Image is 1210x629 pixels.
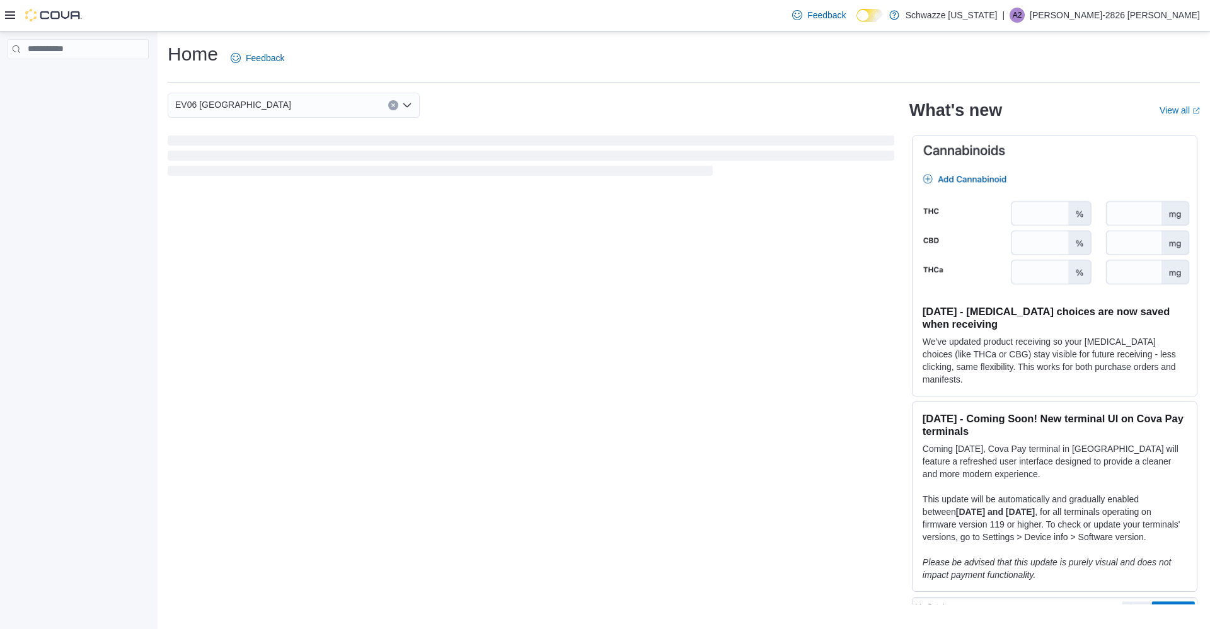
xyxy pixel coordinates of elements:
[388,100,398,110] button: Clear input
[25,9,82,21] img: Cova
[923,493,1187,543] p: This update will be automatically and gradually enabled between , for all terminals operating on ...
[856,22,857,23] span: Dark Mode
[923,335,1187,386] p: We've updated product receiving so your [MEDICAL_DATA] choices (like THCa or CBG) stay visible fo...
[8,62,149,92] nav: Complex example
[906,8,998,23] p: Schwazze [US_STATE]
[923,305,1187,330] h3: [DATE] - [MEDICAL_DATA] choices are now saved when receiving
[226,45,289,71] a: Feedback
[175,97,291,112] span: EV06 [GEOGRAPHIC_DATA]
[1030,8,1200,23] p: [PERSON_NAME]-2826 [PERSON_NAME]
[1002,8,1005,23] p: |
[1013,8,1022,23] span: A2
[246,52,284,64] span: Feedback
[923,442,1187,480] p: Coming [DATE], Cova Pay terminal in [GEOGRAPHIC_DATA] will feature a refreshed user interface des...
[1160,105,1200,115] a: View allExternal link
[923,557,1172,580] em: Please be advised that this update is purely visual and does not impact payment functionality.
[856,9,883,22] input: Dark Mode
[168,42,218,67] h1: Home
[787,3,851,28] a: Feedback
[402,100,412,110] button: Open list of options
[909,100,1002,120] h2: What's new
[1192,107,1200,115] svg: External link
[1010,8,1025,23] div: Angelica-2826 Carabajal
[923,412,1187,437] h3: [DATE] - Coming Soon! New terminal UI on Cova Pay terminals
[807,9,846,21] span: Feedback
[956,507,1035,517] strong: [DATE] and [DATE]
[168,138,894,178] span: Loading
